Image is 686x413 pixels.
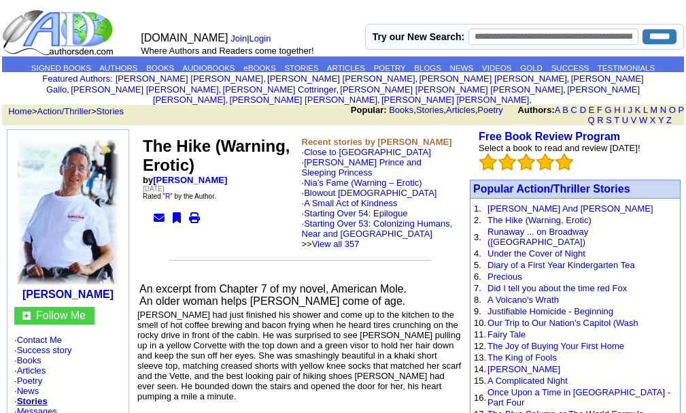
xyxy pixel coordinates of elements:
[46,73,644,95] a: [PERSON_NAME] Gallo
[146,64,174,72] a: BOOKS
[487,227,588,247] a: Runaway ... on Broadway ([GEOGRAPHIC_DATA])
[517,153,535,171] img: bigemptystars.png
[339,86,340,94] font: i
[304,188,436,198] a: Blowout [DEMOGRAPHIC_DATA]
[474,393,486,403] font: 16.
[658,115,664,125] a: Y
[587,115,594,125] a: Q
[614,105,620,115] a: H
[36,310,86,321] a: Follow Me
[487,318,638,328] a: Our Trip to Our Nation's Capitol (Wash
[416,105,443,115] a: Stories
[498,153,516,171] img: bigemptystars.png
[487,364,560,374] a: [PERSON_NAME]
[221,86,222,94] font: i
[302,157,422,178] a: [PERSON_NAME] Prince and Sleeping Princess
[222,84,336,95] a: [PERSON_NAME] Cottringer
[267,73,415,84] a: [PERSON_NAME] [PERSON_NAME]
[302,188,453,249] font: ·
[389,105,413,115] a: Books
[589,105,595,115] a: E
[571,105,577,115] a: C
[566,86,567,94] font: i
[580,105,586,115] a: D
[643,105,648,115] a: L
[165,193,170,200] a: R
[351,105,387,115] b: Popular:
[555,105,560,115] a: A
[22,288,114,300] b: [PERSON_NAME]
[450,64,474,72] a: NEWS
[628,105,633,115] a: J
[622,115,628,125] a: U
[650,105,657,115] a: M
[374,64,406,72] a: POETRY
[536,153,554,171] img: bigemptystars.png
[487,203,653,214] a: [PERSON_NAME] And [PERSON_NAME]
[473,183,630,195] a: Popular Action/Thriller Stories
[650,115,656,125] a: X
[46,73,644,105] font: , , , , , , , , , ,
[228,97,229,104] font: i
[487,306,613,316] a: Justifiable Homicide - Beginning
[666,115,672,125] a: Z
[302,218,453,249] font: · >>
[250,33,271,44] a: Login
[474,376,486,386] font: 15.
[17,355,41,365] a: Books
[284,64,318,72] a: STORIES
[479,131,620,142] a: Free Book Review Program
[474,203,481,214] font: 1.
[153,175,227,185] a: [PERSON_NAME]
[474,271,481,282] font: 6.
[487,295,559,305] a: A Volcano's Wrath
[243,64,275,72] a: eBOOKS
[143,175,227,185] b: by
[31,64,91,72] a: SIGNED BOOKS
[414,64,441,72] a: BLOGS
[474,215,481,225] font: 2.
[116,73,263,84] a: [PERSON_NAME] [PERSON_NAME]
[17,386,39,396] a: News
[230,33,275,44] font: |
[551,64,589,72] a: SUCCESS
[312,239,360,249] a: View all 357
[143,193,216,200] font: Rated " " by the Author.
[474,232,481,242] font: 3.
[474,329,486,340] font: 11.
[482,64,511,72] a: VIDEOS
[597,115,603,125] a: R
[17,396,48,406] a: Stories
[660,105,666,115] a: N
[555,153,573,171] img: bigemptystars.png
[598,64,655,72] a: TESTIMONIALS
[569,76,570,83] font: i
[474,248,481,259] font: 4.
[340,84,563,95] a: [PERSON_NAME] [PERSON_NAME] [PERSON_NAME]
[304,178,422,188] a: Nia’s Fame (Warning – Erotic)
[606,115,612,125] a: S
[153,84,640,105] a: [PERSON_NAME] [PERSON_NAME]
[487,215,591,225] a: The Hike (Warning, Erotic)
[623,105,625,115] a: I
[487,376,568,386] a: A Complicated Night
[8,106,32,116] a: Home
[302,147,453,249] font: ·
[302,208,453,249] font: ·
[22,312,31,320] img: gc.jpg
[474,306,481,316] font: 9.
[230,95,377,105] a: [PERSON_NAME] [PERSON_NAME]
[487,387,670,408] a: Once Upon a Time in [GEOGRAPHIC_DATA] - Part Four
[487,283,627,293] a: Did I tell you about the time red Fox
[69,86,71,94] font: i
[474,364,486,374] font: 14.
[479,153,497,171] img: bigemptystars.png
[327,64,365,72] a: ARTICLES
[302,198,453,249] font: ·
[304,198,397,208] a: A Small Act of Kindness
[419,73,566,84] a: [PERSON_NAME] [PERSON_NAME]
[381,95,529,105] a: [PERSON_NAME] [PERSON_NAME]
[474,283,481,293] font: 7.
